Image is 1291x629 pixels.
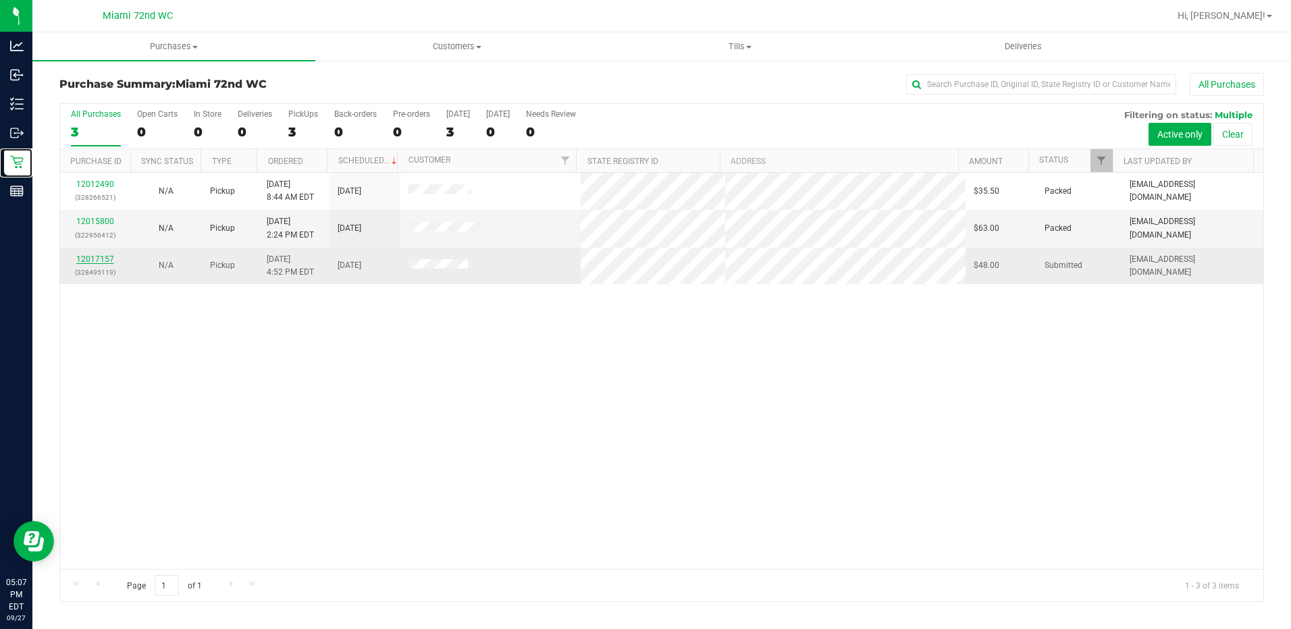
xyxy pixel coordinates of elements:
[334,124,377,140] div: 0
[194,109,221,119] div: In Store
[238,124,272,140] div: 0
[268,157,303,166] a: Ordered
[267,253,314,279] span: [DATE] 4:52 PM EDT
[10,126,24,140] inline-svg: Outbound
[210,259,235,272] span: Pickup
[6,613,26,623] p: 09/27
[526,124,576,140] div: 0
[176,78,267,90] span: Miami 72nd WC
[974,259,999,272] span: $48.00
[68,266,123,279] p: (328495119)
[210,185,235,198] span: Pickup
[599,32,882,61] a: Tills
[1178,10,1265,21] span: Hi, [PERSON_NAME]!
[1045,185,1072,198] span: Packed
[1215,109,1253,120] span: Multiple
[70,157,122,166] a: Purchase ID
[1149,123,1211,146] button: Active only
[59,78,461,90] h3: Purchase Summary:
[68,191,123,204] p: (328266521)
[288,109,318,119] div: PickUps
[155,575,179,596] input: 1
[334,109,377,119] div: Back-orders
[1045,259,1082,272] span: Submitted
[316,40,598,53] span: Customers
[76,217,114,226] a: 12015800
[1213,123,1253,146] button: Clear
[587,157,658,166] a: State Registry ID
[986,40,1060,53] span: Deliveries
[974,185,999,198] span: $35.50
[720,149,958,173] th: Address
[338,156,400,165] a: Scheduled
[10,68,24,82] inline-svg: Inbound
[906,74,1176,94] input: Search Purchase ID, Original ID, State Registry ID or Customer Name...
[32,40,315,53] span: Purchases
[267,215,314,241] span: [DATE] 2:24 PM EDT
[159,259,174,272] button: N/A
[1124,109,1212,120] span: Filtering on status:
[10,155,24,169] inline-svg: Retail
[159,261,174,270] span: Not Applicable
[6,576,26,613] p: 05:07 PM EDT
[267,178,314,204] span: [DATE] 8:44 AM EDT
[1045,222,1072,235] span: Packed
[338,185,361,198] span: [DATE]
[159,223,174,233] span: Not Applicable
[338,222,361,235] span: [DATE]
[393,124,430,140] div: 0
[238,109,272,119] div: Deliveries
[1090,149,1113,172] a: Filter
[76,254,114,264] a: 12017157
[393,109,430,119] div: Pre-orders
[76,180,114,189] a: 12012490
[71,109,121,119] div: All Purchases
[969,157,1003,166] a: Amount
[159,185,174,198] button: N/A
[141,157,193,166] a: Sync Status
[974,222,999,235] span: $63.00
[71,124,121,140] div: 3
[137,109,178,119] div: Open Carts
[103,10,173,22] span: Miami 72nd WC
[10,184,24,198] inline-svg: Reports
[338,259,361,272] span: [DATE]
[159,222,174,235] button: N/A
[10,97,24,111] inline-svg: Inventory
[1039,155,1068,165] a: Status
[446,109,470,119] div: [DATE]
[288,124,318,140] div: 3
[1124,157,1192,166] a: Last Updated By
[14,521,54,562] iframe: Resource center
[1130,178,1255,204] span: [EMAIL_ADDRESS][DOMAIN_NAME]
[159,186,174,196] span: Not Applicable
[446,124,470,140] div: 3
[1190,73,1264,96] button: All Purchases
[1174,575,1250,595] span: 1 - 3 of 3 items
[1130,215,1255,241] span: [EMAIL_ADDRESS][DOMAIN_NAME]
[315,32,598,61] a: Customers
[600,40,881,53] span: Tills
[68,229,123,242] p: (322956412)
[137,124,178,140] div: 0
[115,575,213,596] span: Page of 1
[10,39,24,53] inline-svg: Analytics
[194,124,221,140] div: 0
[409,155,450,165] a: Customer
[554,149,576,172] a: Filter
[486,109,510,119] div: [DATE]
[210,222,235,235] span: Pickup
[526,109,576,119] div: Needs Review
[32,32,315,61] a: Purchases
[1130,253,1255,279] span: [EMAIL_ADDRESS][DOMAIN_NAME]
[486,124,510,140] div: 0
[882,32,1165,61] a: Deliveries
[212,157,232,166] a: Type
